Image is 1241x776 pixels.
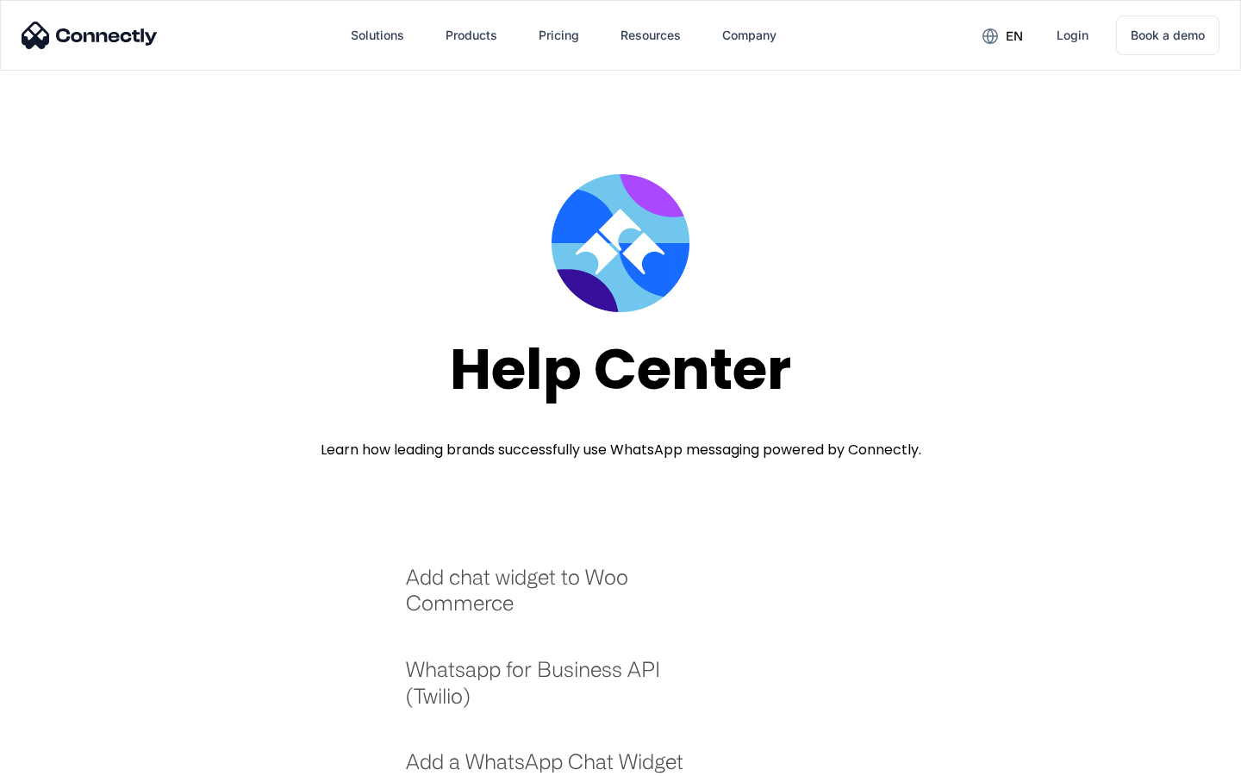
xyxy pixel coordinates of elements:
[17,746,103,770] aside: Language selected: English
[406,656,707,726] a: Whatsapp for Business API (Twilio)
[722,23,776,47] div: Company
[34,746,103,770] ul: Language list
[620,23,681,47] div: Resources
[525,15,593,56] a: Pricing
[1043,15,1102,56] a: Login
[1116,16,1219,55] a: Book a demo
[351,23,404,47] div: Solutions
[1006,24,1023,48] div: en
[539,23,579,47] div: Pricing
[1057,23,1088,47] div: Login
[406,564,707,634] a: Add chat widget to Woo Commerce
[450,338,791,401] div: Help Center
[22,22,158,49] img: Connectly Logo
[446,23,497,47] div: Products
[321,440,921,460] div: Learn how leading brands successfully use WhatsApp messaging powered by Connectly.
